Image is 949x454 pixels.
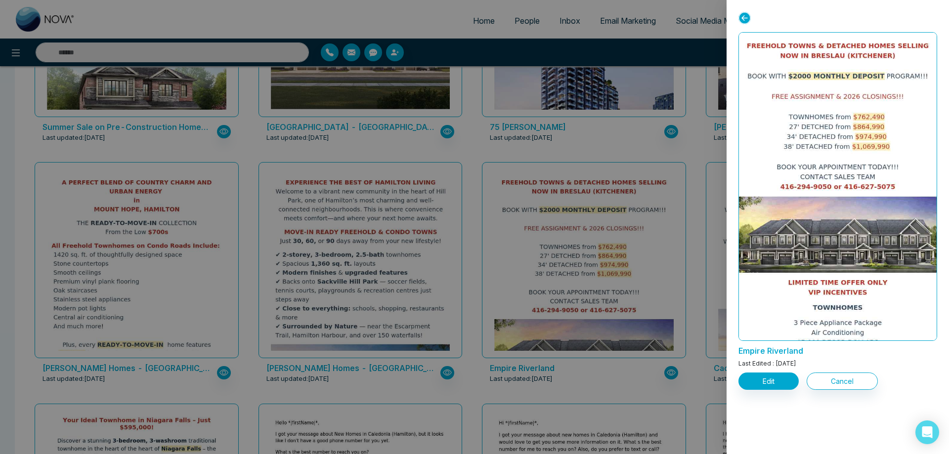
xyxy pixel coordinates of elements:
span: Last Edited : [DATE] [738,360,796,367]
button: Edit [738,372,799,390]
div: Open Intercom Messenger [915,420,939,444]
button: Cancel [807,372,878,390]
p: Empire Riverland [738,341,937,357]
